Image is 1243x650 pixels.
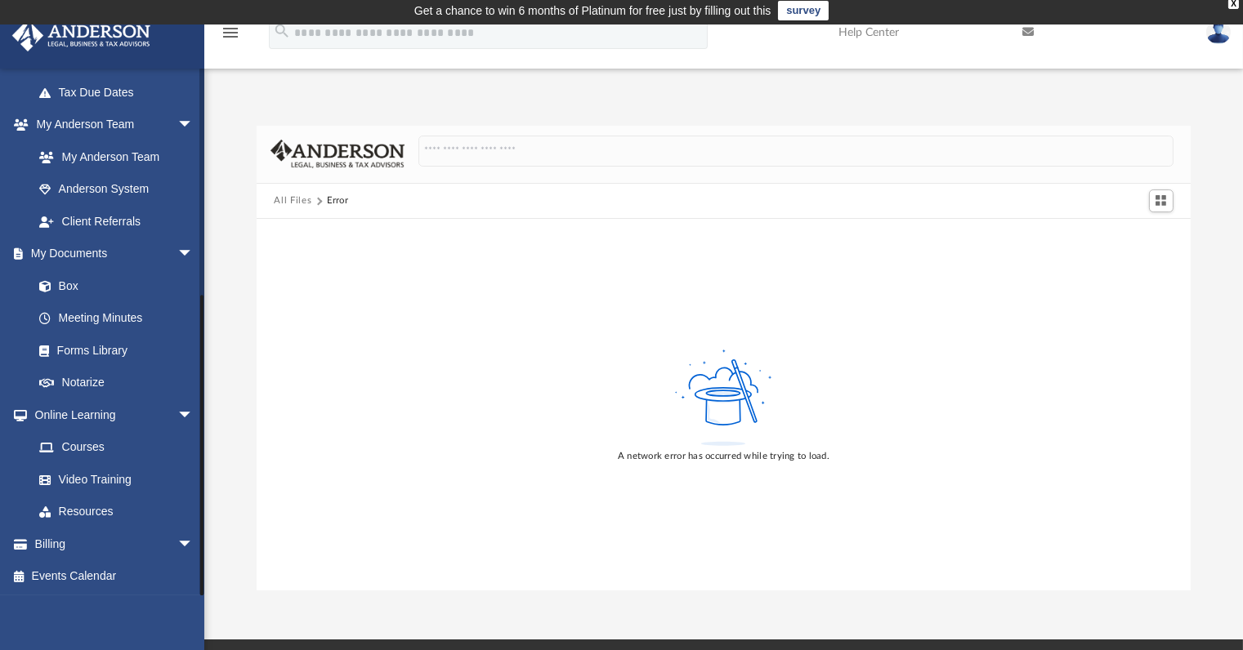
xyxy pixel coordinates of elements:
[177,238,210,271] span: arrow_drop_down
[23,431,210,464] a: Courses
[177,109,210,142] span: arrow_drop_down
[418,136,1173,167] input: Search files and folders
[23,140,202,173] a: My Anderson Team
[11,528,218,560] a: Billingarrow_drop_down
[414,1,771,20] div: Get a chance to win 6 months of Platinum for free just by filling out this
[23,367,210,399] a: Notarize
[23,302,210,335] a: Meeting Minutes
[1149,189,1174,212] button: Switch to Grid View
[11,398,210,431] a: Online Learningarrow_drop_down
[23,269,202,302] a: Box
[221,23,240,42] i: menu
[274,194,311,208] button: All Files
[273,22,291,40] i: search
[7,20,155,51] img: Anderson Advisors Platinum Portal
[177,398,210,432] span: arrow_drop_down
[23,76,218,109] a: Tax Due Dates
[177,528,210,561] span: arrow_drop_down
[23,205,210,238] a: Client Referrals
[1206,20,1231,44] img: User Pic
[11,560,218,593] a: Events Calendar
[11,109,210,141] a: My Anderson Teamarrow_drop_down
[23,173,210,206] a: Anderson System
[11,238,210,270] a: My Documentsarrow_drop_down
[23,334,202,367] a: Forms Library
[327,194,348,208] div: Error
[618,449,829,464] div: A network error has occurred while trying to load.
[23,496,210,528] a: Resources
[778,1,829,20] a: survey
[23,463,202,496] a: Video Training
[221,31,240,42] a: menu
